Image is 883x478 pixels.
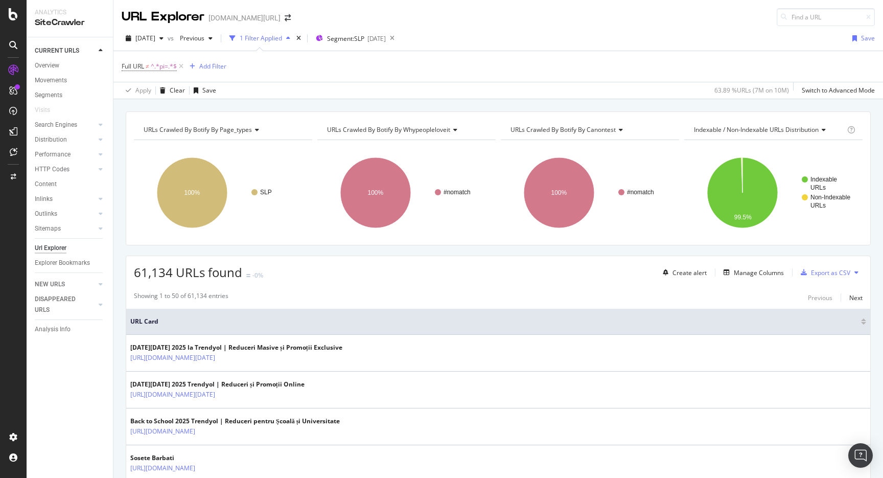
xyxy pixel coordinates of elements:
[285,14,291,21] div: arrow-right-arrow-left
[168,34,176,42] span: vs
[849,293,863,302] div: Next
[130,390,215,400] a: [URL][DOMAIN_NAME][DATE]
[802,86,875,95] div: Switch to Advanced Mode
[714,86,789,95] div: 63.89 % URLs ( 7M on 10M )
[130,380,305,389] div: [DATE][DATE] 2025 Trendyol | Reduceri și Promoții Online
[35,179,57,190] div: Content
[35,120,96,130] a: Search Engines
[35,105,50,116] div: Visits
[35,258,106,268] a: Explorer Bookmarks
[122,8,204,26] div: URL Explorer
[134,264,242,281] span: 61,134 URLs found
[35,279,96,290] a: NEW URLS
[130,343,342,352] div: [DATE][DATE] 2025 la Trendyol | Reduceri Masive și Promoții Exclusive
[508,122,670,138] h4: URLs Crawled By Botify By canontest
[144,125,252,134] span: URLs Crawled By Botify By page_types
[142,122,303,138] h4: URLs Crawled By Botify By page_types
[130,453,240,463] div: Sosete Barbati
[35,149,96,160] a: Performance
[35,120,77,130] div: Search Engines
[225,30,294,47] button: 1 Filter Applied
[35,194,96,204] a: Inlinks
[35,17,105,29] div: SiteCrawler
[35,60,59,71] div: Overview
[130,426,195,437] a: [URL][DOMAIN_NAME]
[35,243,66,254] div: Url Explorer
[176,34,204,42] span: Previous
[694,125,819,134] span: Indexable / Non-Indexable URLs distribution
[35,75,67,86] div: Movements
[692,122,845,138] h4: Indexable / Non-Indexable URLs Distribution
[798,82,875,99] button: Switch to Advanced Mode
[252,271,263,280] div: -0%
[35,209,57,219] div: Outlinks
[672,268,707,277] div: Create alert
[35,164,96,175] a: HTTP Codes
[35,179,106,190] a: Content
[808,291,832,304] button: Previous
[367,34,386,43] div: [DATE]
[35,223,61,234] div: Sitemaps
[811,268,850,277] div: Export as CSV
[810,176,837,183] text: Indexable
[35,258,90,268] div: Explorer Bookmarks
[734,268,784,277] div: Manage Columns
[810,202,826,209] text: URLs
[35,324,106,335] a: Analysis Info
[135,34,155,42] span: 2025 Sep. 2nd
[808,293,832,302] div: Previous
[861,34,875,42] div: Save
[240,34,282,42] div: 1 Filter Applied
[797,264,850,281] button: Export as CSV
[35,134,96,145] a: Distribution
[317,148,496,237] svg: A chart.
[35,164,69,175] div: HTTP Codes
[260,189,272,196] text: SLP
[35,294,96,315] a: DISAPPEARED URLS
[122,82,151,99] button: Apply
[35,243,106,254] a: Url Explorer
[146,62,149,71] span: ≠
[35,194,53,204] div: Inlinks
[185,60,226,73] button: Add Filter
[848,443,873,468] div: Open Intercom Messenger
[130,417,340,426] div: Back to School 2025 Trendyol | Reduceri pentru Școală și Universitate
[444,189,471,196] text: #nomatch
[122,30,168,47] button: [DATE]
[368,189,384,196] text: 100%
[122,62,144,71] span: Full URL
[176,30,217,47] button: Previous
[35,294,86,315] div: DISAPPEARED URLS
[134,148,312,237] svg: A chart.
[734,214,752,221] text: 99.5%
[35,45,79,56] div: CURRENT URLS
[130,463,195,473] a: [URL][DOMAIN_NAME]
[35,149,71,160] div: Performance
[684,148,863,237] svg: A chart.
[325,122,486,138] h4: URLs Crawled By Botify By whypeopleloveit
[848,30,875,47] button: Save
[777,8,875,26] input: Find a URL
[199,62,226,71] div: Add Filter
[246,274,250,277] img: Equal
[35,60,106,71] a: Overview
[134,291,228,304] div: Showing 1 to 50 of 61,134 entries
[135,86,151,95] div: Apply
[170,86,185,95] div: Clear
[130,353,215,363] a: [URL][DOMAIN_NAME][DATE]
[35,279,65,290] div: NEW URLS
[156,82,185,99] button: Clear
[35,90,106,101] a: Segments
[719,266,784,279] button: Manage Columns
[35,105,60,116] a: Visits
[35,75,106,86] a: Movements
[35,90,62,101] div: Segments
[184,189,200,196] text: 100%
[208,13,281,23] div: [DOMAIN_NAME][URL]
[35,209,96,219] a: Outlinks
[810,194,850,201] text: Non-Indexable
[510,125,616,134] span: URLs Crawled By Botify By canontest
